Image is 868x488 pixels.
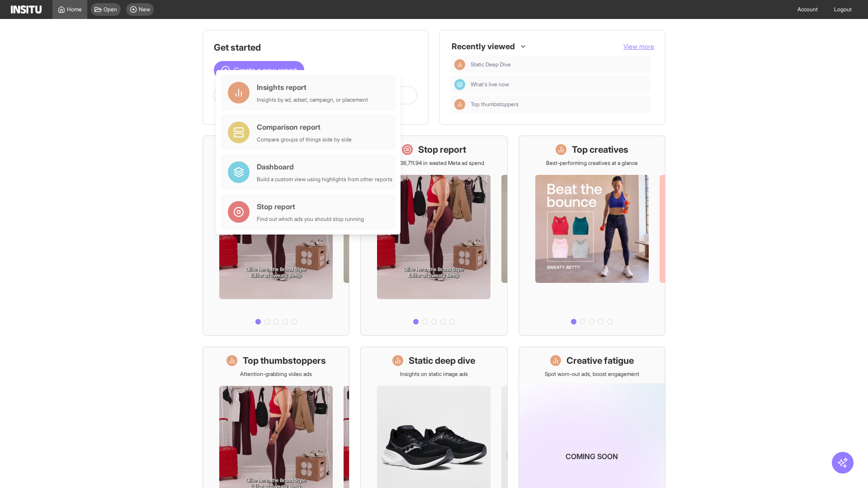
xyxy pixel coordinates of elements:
span: What's live now [471,81,647,88]
span: Open [104,6,117,13]
span: View more [623,42,654,50]
div: Insights [454,59,465,70]
a: What's live nowSee all active ads instantly [203,136,349,336]
p: Attention-grabbing video ads [240,371,312,378]
div: Find out which ads you should stop running [257,216,364,223]
p: Save £36,711.94 in wasted Meta ad spend [384,160,484,167]
h1: Top creatives [572,143,628,156]
h1: Static deep dive [409,354,475,367]
div: Stop report [257,201,364,212]
img: Logo [11,5,42,14]
a: Top creativesBest-performing creatives at a glance [519,136,665,336]
span: Top thumbstoppers [471,101,647,108]
h1: Get started [214,41,417,54]
div: Insights [454,99,465,110]
span: Top thumbstoppers [471,101,519,108]
span: What's live now [471,81,509,88]
div: Build a custom view using highlights from other reports [257,176,392,183]
div: Compare groups of things side by side [257,136,352,143]
h1: Top thumbstoppers [243,354,326,367]
button: View more [623,42,654,51]
div: Dashboard [257,161,392,172]
span: Static Deep Dive [471,61,647,68]
div: Dashboard [454,79,465,90]
span: New [139,6,150,13]
p: Best-performing creatives at a glance [546,160,638,167]
span: Home [67,6,82,13]
p: Insights on static image ads [400,371,468,378]
h1: Stop report [418,143,466,156]
button: Create a new report [214,61,304,79]
div: Insights by ad, adset, campaign, or placement [257,96,368,103]
span: Create a new report [234,65,297,75]
div: Comparison report [257,122,352,132]
a: Stop reportSave £36,711.94 in wasted Meta ad spend [360,136,507,336]
div: Insights report [257,82,368,93]
span: Static Deep Dive [471,61,511,68]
